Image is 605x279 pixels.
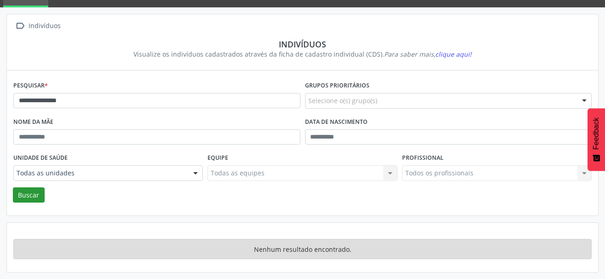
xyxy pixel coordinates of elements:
[20,49,585,59] div: Visualize os indivíduos cadastrados através da ficha de cadastro individual (CDS).
[207,151,228,165] label: Equipe
[20,39,585,49] div: Indivíduos
[402,151,444,165] label: Profissional
[13,19,62,33] a:  Indivíduos
[13,115,53,129] label: Nome da mãe
[305,79,369,93] label: Grupos prioritários
[308,96,377,105] span: Selecione o(s) grupo(s)
[13,79,48,93] label: Pesquisar
[588,108,605,171] button: Feedback - Mostrar pesquisa
[13,187,45,203] button: Buscar
[27,19,62,33] div: Indivíduos
[13,151,68,165] label: Unidade de saúde
[13,239,592,259] div: Nenhum resultado encontrado.
[13,19,27,33] i: 
[384,50,472,58] i: Para saber mais,
[592,117,600,150] span: Feedback
[17,169,184,178] span: Todas as unidades
[435,50,472,58] span: clique aqui!
[305,115,368,129] label: Data de nascimento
